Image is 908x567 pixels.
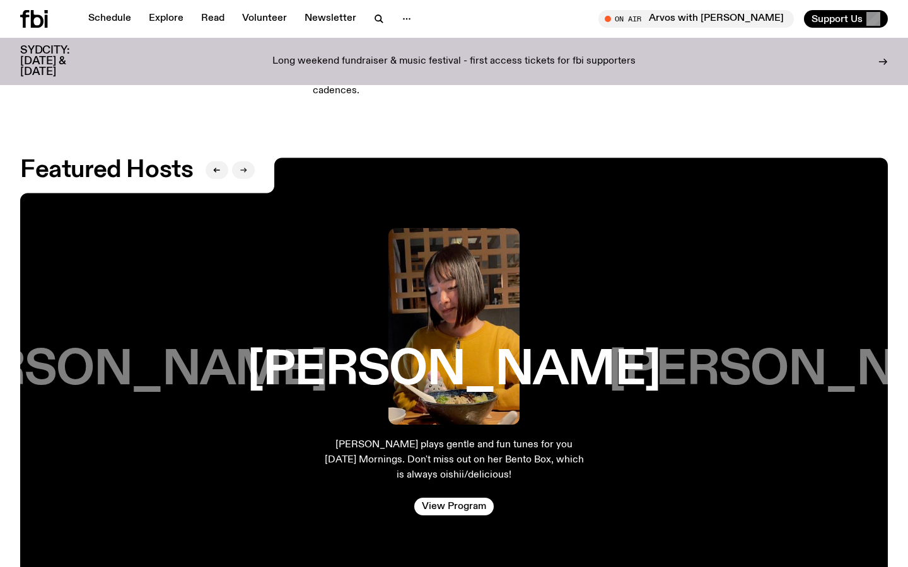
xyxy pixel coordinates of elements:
h3: [PERSON_NAME] [247,346,660,394]
a: Newsletter [297,10,364,28]
a: Explore [141,10,191,28]
a: Volunteer [235,10,294,28]
a: Schedule [81,10,139,28]
span: Support Us [812,13,863,25]
a: View Program [414,498,494,515]
button: Support Us [804,10,888,28]
a: Read [194,10,232,28]
p: Long weekend fundraiser & music festival - first access tickets for fbi supporters [272,56,636,67]
h3: SYDCITY: [DATE] & [DATE] [20,45,101,77]
button: On AirArvos with [PERSON_NAME] [598,10,794,28]
h2: Featured Hosts [20,159,193,181]
p: [PERSON_NAME] plays gentle and fun tunes for you [DATE] Mornings. Don't miss out on her Bento Box... [323,437,585,483]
